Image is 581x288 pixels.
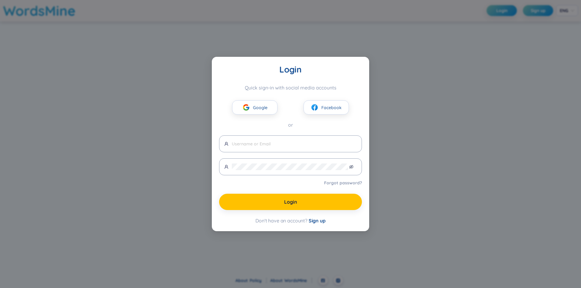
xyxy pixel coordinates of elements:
[321,104,342,111] span: Facebook
[219,121,362,129] div: or
[304,100,349,115] button: facebookFacebook
[219,85,362,91] div: Quick sign-in with social media accounts
[224,165,228,169] span: user
[311,104,318,111] img: facebook
[219,194,362,210] button: Login
[349,165,353,169] span: eye-invisible
[242,104,250,111] img: google
[224,142,228,146] span: user
[219,217,362,224] div: Don't have an account?
[324,180,362,186] a: Forgot password?
[309,218,326,224] span: Sign up
[219,64,362,75] div: Login
[232,141,357,147] input: Username or Email
[232,100,277,115] button: googleGoogle
[284,199,297,205] span: Login
[253,104,268,111] span: Google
